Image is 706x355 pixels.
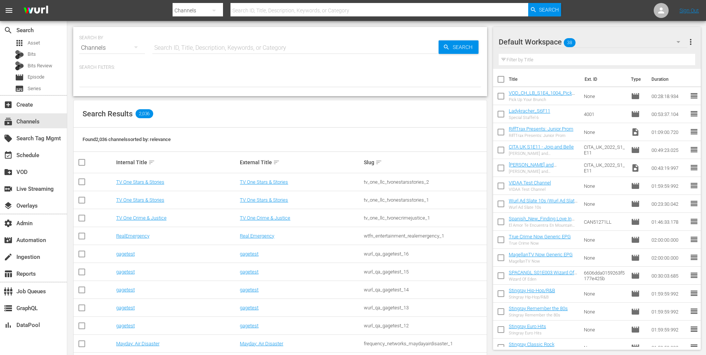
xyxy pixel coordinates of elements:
div: True Crime Now [509,241,571,246]
span: Episode [631,271,640,280]
a: Stingray Remember the 80s [509,306,568,311]
span: DataPool [4,321,13,330]
a: Stingray Euro Hits [509,324,546,329]
span: Overlays [4,201,13,210]
a: TV One Stars & Stories [116,179,164,185]
div: Internal Title [116,158,238,167]
a: Wurl Ad Slate 10s (Wurl Ad Slate 10s (00:30:00)) [509,198,578,209]
button: Search [528,3,561,16]
div: Stingray Hip-Hop/R&B [509,295,555,300]
div: Wizard Of Eden [509,277,578,282]
span: Episode [631,110,640,119]
div: wurl_qa_gagetest_14 [364,287,486,293]
a: VIDAA Test Channel [509,180,551,186]
a: gagetest [116,305,135,310]
div: tv_one_llc_tvonestarsstories_1 [364,197,486,203]
div: MagellanTV Now [509,259,573,264]
span: Search Tag Mgmt [4,134,13,143]
td: CITA_UK_2022_S1_E11 [581,141,628,159]
div: wurl_qa_gagetest_16 [364,251,486,257]
a: gagetest [116,287,135,293]
a: gagetest [240,287,258,293]
span: Episode [631,217,640,226]
div: Stingray Remember the 80s [509,313,568,318]
div: [PERSON_NAME] and [PERSON_NAME] [509,151,578,156]
span: Asset [28,39,40,47]
span: Episode [631,307,640,316]
span: menu [4,6,13,15]
a: Stingray Classic Rock [509,342,554,347]
a: Spanish_New_Finding Love In Mountain View [509,216,575,227]
th: Duration [647,69,692,90]
a: MagellanTV Now Generic EPG [509,252,573,257]
span: 38 [564,35,576,51]
td: None [581,231,628,249]
span: Episode [631,146,640,154]
a: gagetest [116,323,135,328]
a: SPACANGL S01E003 Wizard Of Eden [509,270,577,281]
td: None [581,87,628,105]
a: gagetest [116,269,135,275]
div: wurl_qa_gagetest_13 [364,305,486,310]
span: reorder [690,127,699,136]
td: 00:43:19.997 [648,159,690,177]
span: Episode [631,289,640,298]
span: Asset [15,39,24,48]
td: 00:30:03.685 [648,267,690,285]
a: Sign Out [679,7,699,13]
span: Job Queues [4,287,13,296]
span: Search [539,3,559,16]
div: Default Workspace [499,31,687,52]
td: None [581,195,628,213]
span: reorder [690,91,699,100]
a: Mayday: Air Disaster [240,341,283,346]
span: reorder [690,199,699,208]
td: CAN51271LL [581,213,628,231]
th: Type [626,69,647,90]
td: None [581,303,628,321]
div: External Title [240,158,362,167]
span: Found 2,036 channels sorted by: relevance [83,137,171,142]
span: Bits Review [28,62,52,70]
td: 02:00:00.000 [648,231,690,249]
a: TV One Crime & Justice [116,215,167,221]
a: [PERSON_NAME] and [PERSON_NAME] [509,162,557,173]
span: GraphQL [4,304,13,313]
a: TV One Stars & Stories [240,197,288,203]
a: TV One Crime & Justice [240,215,290,221]
a: Ladykracher_S6F11 [509,108,550,114]
span: 2,036 [136,109,153,118]
td: None [581,321,628,339]
span: more_vert [686,37,695,46]
a: Real Emergency [240,233,274,239]
a: Mayday: Air Disaster [116,341,160,346]
th: Ext. ID [580,69,627,90]
div: [PERSON_NAME] and [PERSON_NAME] [509,169,578,174]
a: Stingray Hip-Hop/R&B [509,288,555,293]
span: reorder [690,235,699,244]
a: gagetest [240,269,258,275]
span: reorder [690,253,699,262]
span: Episode [28,73,44,81]
a: gagetest [240,305,258,310]
a: gagetest [240,251,258,257]
th: Title [509,69,580,90]
span: Automation [4,236,13,245]
div: Slug [364,158,486,167]
div: tv_one_llc_tvonecrimejustice_1 [364,215,486,221]
span: reorder [690,217,699,226]
span: Episode [631,253,640,262]
td: None [581,249,628,267]
a: RiffTrax Presents: Junior Prom [509,126,573,132]
span: Episode [15,73,24,82]
a: TV One Stars & Stories [116,197,164,203]
span: Reports [4,269,13,278]
a: True Crime Now Generic EPG [509,234,571,239]
td: 01:59:59.992 [648,321,690,339]
span: sort [273,159,280,166]
div: Wurl Ad Slate 10s [509,205,578,210]
span: Bits [28,51,36,58]
div: Bits Review [15,61,24,70]
td: 01:59:59.992 [648,285,690,303]
span: Episode [631,325,640,334]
